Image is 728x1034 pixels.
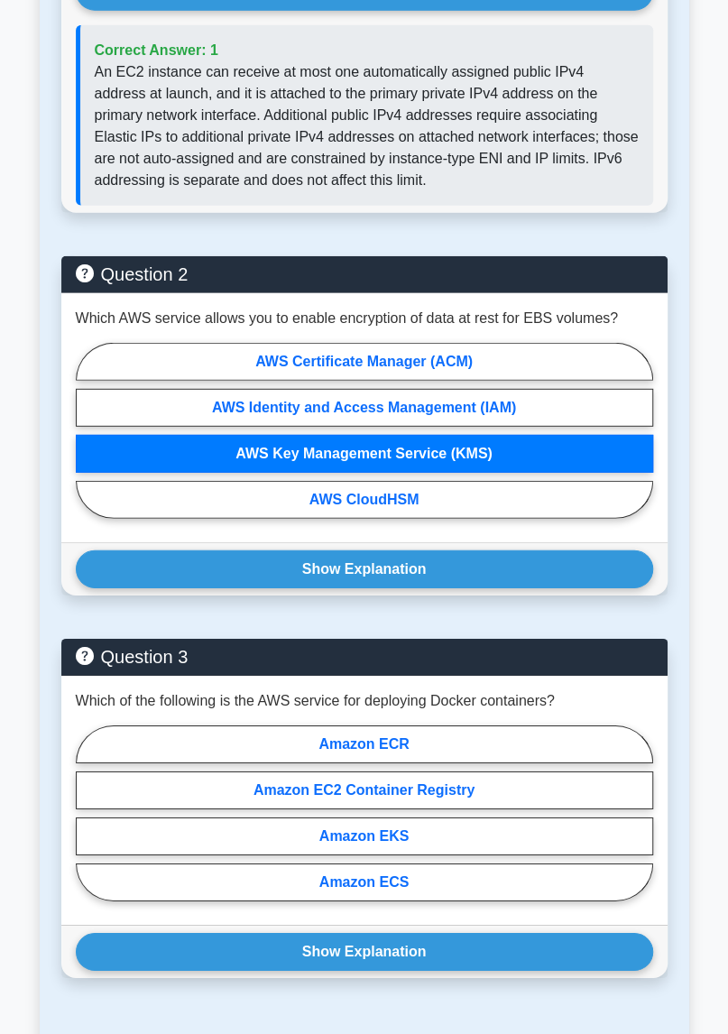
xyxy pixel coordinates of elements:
label: Amazon ECS [76,863,653,901]
p: Which AWS service allows you to enable encryption of data at rest for EBS volumes? [76,308,618,329]
label: AWS Identity and Access Management (IAM) [76,389,653,427]
button: Show Explanation [76,933,653,971]
span: Correct Answer: 1 [95,42,218,58]
p: An EC2 instance can receive at most one automatically assigned public IPv4 address at launch, and... [95,61,639,191]
label: Amazon EKS [76,817,653,855]
label: AWS Certificate Manager (ACM) [76,343,653,381]
label: AWS CloudHSM [76,481,653,519]
label: Amazon ECR [76,725,653,763]
label: Amazon EC2 Container Registry [76,771,653,809]
h5: Question 3 [76,646,653,668]
p: Which of the following is the AWS service for deploying Docker containers? [76,690,555,712]
button: Show Explanation [76,550,653,588]
h5: Question 2 [76,263,653,285]
label: AWS Key Management Service (KMS) [76,435,653,473]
